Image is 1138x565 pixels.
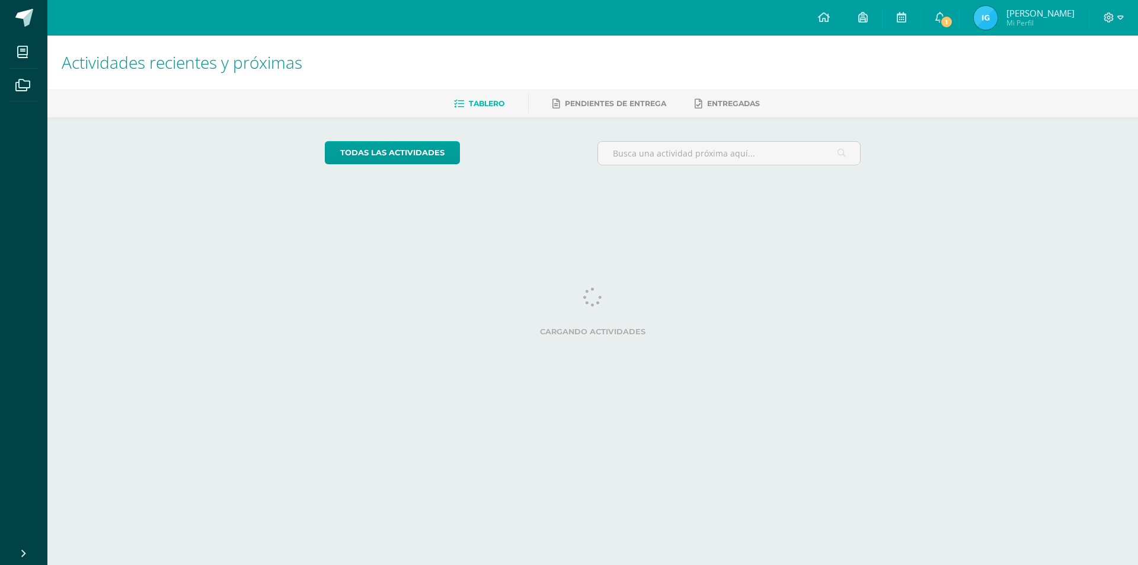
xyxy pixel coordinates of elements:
[695,94,760,113] a: Entregadas
[454,94,504,113] a: Tablero
[565,99,666,108] span: Pendientes de entrega
[974,6,998,30] img: 651636e8bb3ebf80c0af00aaf6bf380f.png
[552,94,666,113] a: Pendientes de entrega
[325,141,460,164] a: todas las Actividades
[1006,18,1075,28] span: Mi Perfil
[469,99,504,108] span: Tablero
[598,142,861,165] input: Busca una actividad próxima aquí...
[940,15,953,28] span: 1
[325,327,861,336] label: Cargando actividades
[62,51,302,74] span: Actividades recientes y próximas
[1006,7,1075,19] span: [PERSON_NAME]
[707,99,760,108] span: Entregadas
